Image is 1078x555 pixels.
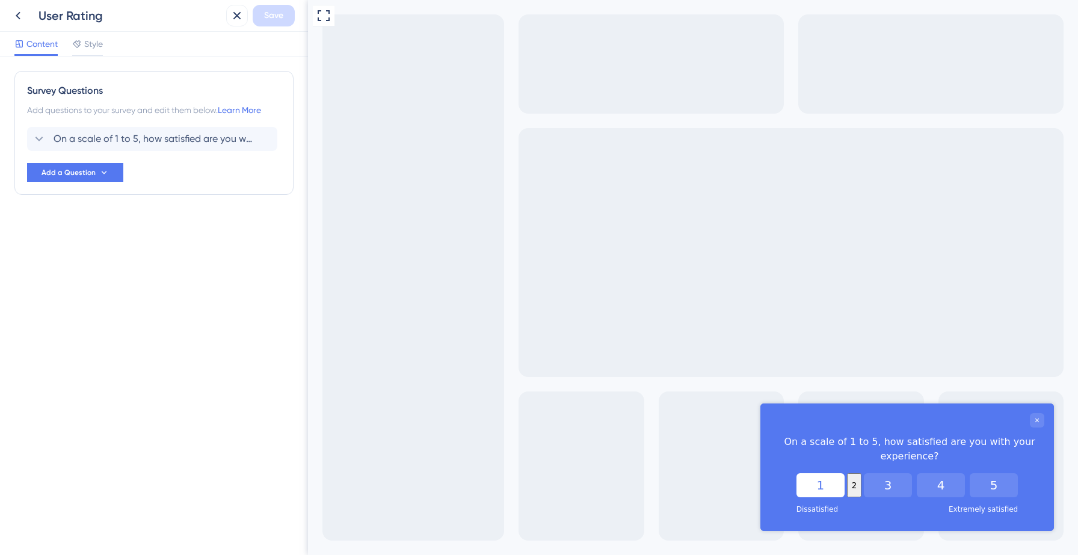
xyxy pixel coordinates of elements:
[54,132,252,146] span: On a scale of 1 to 5, how satisfied are you with your experience?
[27,103,281,117] div: Add questions to your survey and edit them below.
[27,163,123,182] button: Add a Question
[42,168,96,177] span: Add a Question
[38,7,221,24] div: User Rating
[26,37,58,51] span: Content
[452,403,746,531] iframe: UserGuiding Survey
[84,37,103,51] span: Style
[218,105,261,115] a: Learn More
[264,8,283,23] span: Save
[27,84,281,98] div: Survey Questions
[253,5,295,26] button: Save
